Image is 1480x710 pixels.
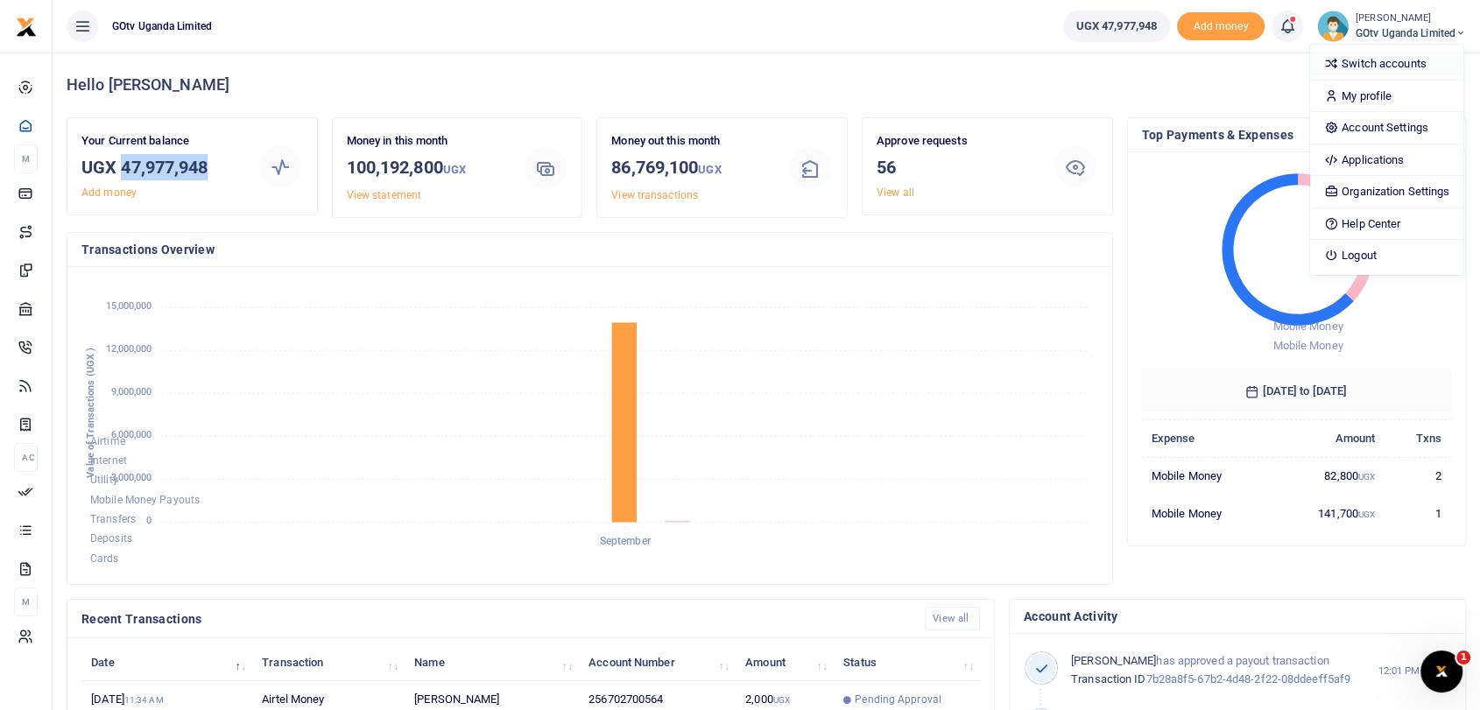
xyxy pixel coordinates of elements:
span: Deposits [90,533,132,545]
span: GOtv Uganda Limited [1356,25,1466,41]
a: Help Center [1310,212,1463,236]
span: Transaction ID [1071,672,1145,685]
a: UGX 47,977,948 [1063,11,1170,42]
a: logo-small logo-large logo-large [16,19,37,32]
img: profile-user [1317,11,1349,42]
a: Account Settings [1310,116,1463,140]
a: Organization Settings [1310,179,1463,204]
h3: UGX 47,977,948 [81,154,243,180]
li: M [14,587,38,616]
h3: 56 [877,154,1039,180]
a: Applications [1310,148,1463,172]
th: Txns [1385,419,1451,457]
span: [PERSON_NAME] [1071,654,1156,667]
li: Toup your wallet [1177,12,1265,41]
h6: [DATE] to [DATE] [1142,370,1452,412]
a: Add money [81,186,137,199]
text: Value of Transactions (UGX ) [85,348,96,478]
td: Mobile Money [1142,495,1273,531]
tspan: 12,000,000 [105,343,152,355]
th: Expense [1142,419,1273,457]
p: Money in this month [347,132,509,151]
td: 141,700 [1272,495,1385,531]
th: Amount: activate to sort column ascending [736,643,834,681]
a: Add money [1177,18,1265,32]
th: Status: activate to sort column ascending [834,643,980,681]
span: GOtv Uganda Limited [105,18,219,34]
td: 2 [1385,457,1451,495]
tspan: 15,000,000 [105,300,152,312]
a: View all [925,607,980,630]
h4: Top Payments & Expenses [1142,125,1452,144]
iframe: Intercom live chat [1420,650,1462,692]
li: M [14,144,38,173]
a: View transactions [611,189,698,201]
th: Account Number: activate to sort column ascending [579,643,736,681]
span: Airtime [90,435,125,447]
td: 1 [1385,495,1451,531]
td: 82,800 [1272,457,1385,495]
li: Wallet ballance [1056,11,1177,42]
a: Logout [1310,243,1463,268]
th: Date: activate to sort column descending [81,643,252,681]
small: [PERSON_NAME] [1356,11,1466,26]
span: Pending Approval [855,692,941,707]
small: UGX [1358,510,1375,519]
small: 12:01 PM [DATE] [1378,664,1451,678]
tspan: September [600,535,652,547]
tspan: 3,000,000 [111,472,152,483]
th: Amount [1272,419,1385,457]
small: UGX [1358,472,1375,482]
p: Money out this month [611,132,773,151]
tspan: 0 [146,515,152,526]
h4: Account Activity [1024,607,1451,626]
small: UGX [443,163,466,176]
h4: Transactions Overview [81,240,1098,259]
li: Ac [14,443,38,472]
h3: 100,192,800 [347,154,509,183]
h4: Recent Transactions [81,609,911,629]
span: 1 [1456,650,1470,664]
a: View all [877,186,914,199]
a: profile-user [PERSON_NAME] GOtv Uganda Limited [1317,11,1466,42]
th: Transaction: activate to sort column ascending [252,643,405,681]
a: View statement [347,189,421,201]
small: UGX [698,163,721,176]
tspan: 6,000,000 [111,429,152,440]
p: Approve requests [877,132,1039,151]
tspan: 9,000,000 [111,386,152,397]
span: UGX 47,977,948 [1076,18,1157,35]
span: Add money [1177,12,1265,41]
p: has approved a payout transaction 7b28a8f5-67b2-4d48-2f22-08ddeeff5af9 [1071,652,1356,689]
span: Transfers [90,513,136,525]
h4: Hello [PERSON_NAME] [67,75,1466,95]
span: Mobile Money [1272,320,1343,333]
th: Name: activate to sort column ascending [405,643,579,681]
a: Switch accounts [1310,52,1463,76]
small: 11:34 AM [124,695,164,705]
span: Cards [90,552,119,565]
a: My profile [1310,84,1463,109]
span: Internet [90,454,127,467]
span: Mobile Money Payouts [90,494,200,506]
td: Mobile Money [1142,457,1273,495]
span: Mobile Money [1272,339,1343,352]
span: Utility [90,475,118,487]
img: logo-small [16,17,37,38]
h3: 86,769,100 [611,154,773,183]
p: Your Current balance [81,132,243,151]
